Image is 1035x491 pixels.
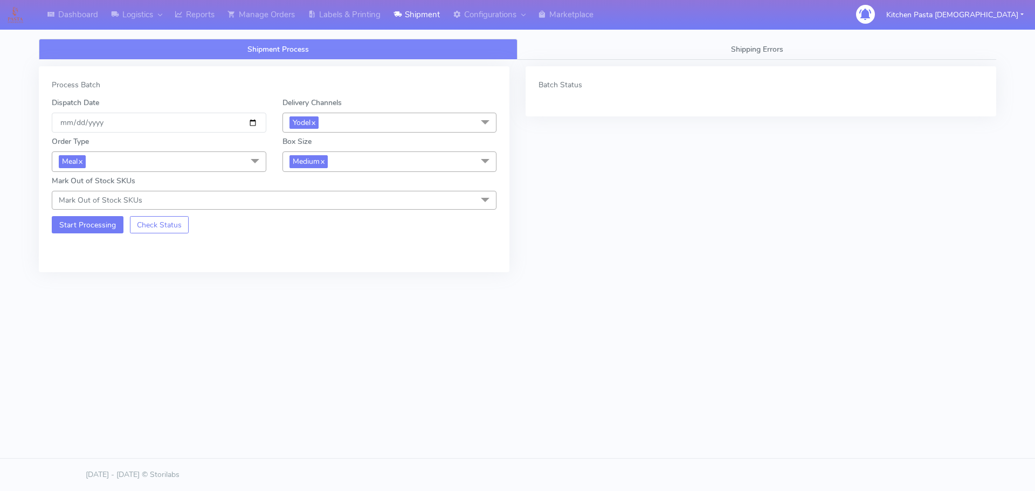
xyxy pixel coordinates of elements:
a: x [78,155,82,167]
span: Shipment Process [247,44,309,54]
label: Delivery Channels [282,97,342,108]
label: Dispatch Date [52,97,99,108]
div: Batch Status [539,79,983,91]
span: Medium [289,155,328,168]
label: Order Type [52,136,89,147]
button: Kitchen Pasta [DEMOGRAPHIC_DATA] [878,4,1032,26]
span: Shipping Errors [731,44,783,54]
a: x [320,155,325,167]
label: Mark Out of Stock SKUs [52,175,135,186]
label: Box Size [282,136,312,147]
a: x [310,116,315,128]
button: Start Processing [52,216,123,233]
span: Yodel [289,116,319,129]
ul: Tabs [39,39,996,60]
div: Process Batch [52,79,496,91]
span: Mark Out of Stock SKUs [59,195,142,205]
span: Meal [59,155,86,168]
button: Check Status [130,216,189,233]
